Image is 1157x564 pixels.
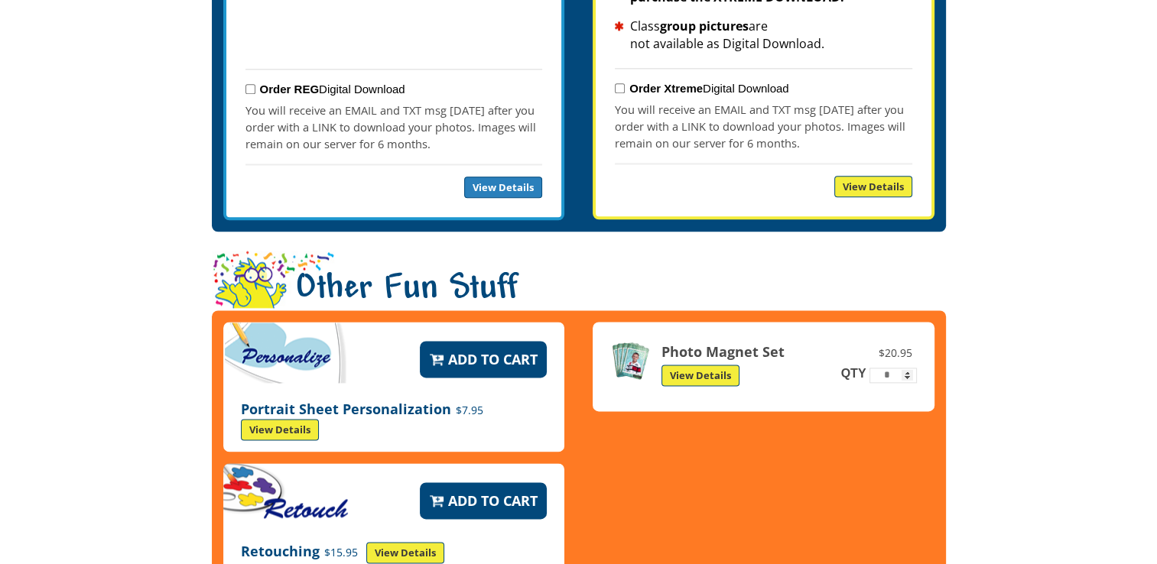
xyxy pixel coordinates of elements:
h1: Other Fun Stuff [212,251,946,330]
span: $20.95 [874,345,917,361]
label: Digital Download [629,82,788,95]
span: $7.95 [451,403,488,417]
button: Add to Cart [420,482,547,519]
p: You will receive an EMAIL and TXT msg [DATE] after you order with a LINK to download your photos.... [615,101,912,151]
img: Photo Magnet Set [610,341,650,381]
label: QTY [840,367,866,380]
strong: Photo Magnet Set [661,342,785,361]
p: Portrait Sheet Personalization [241,400,547,440]
strong: Order REG [260,83,320,96]
a: View Details [366,542,444,563]
button: Add to Cart [420,341,547,378]
strong: group pictures [660,18,749,34]
a: View Details [661,365,739,386]
li: Class are not available as Digital Download. [615,18,912,53]
p: You will receive an EMAIL and TXT msg [DATE] after you order with a LINK to download your photos.... [245,102,542,152]
p: Retouching [241,542,547,563]
label: Digital Download [260,83,405,96]
a: View Details [834,176,912,197]
strong: Order Xtreme [629,82,703,95]
a: View Details [464,177,542,198]
a: View Details [241,419,319,440]
span: $15.95 [320,545,362,559]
